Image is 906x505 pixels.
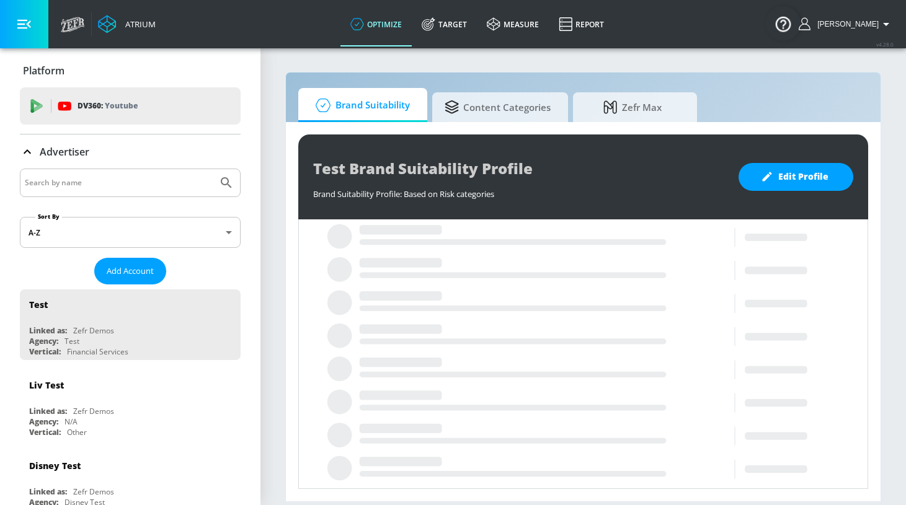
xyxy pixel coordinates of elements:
button: [PERSON_NAME] [799,17,894,32]
div: Liv Test [29,379,64,391]
div: Liv TestLinked as:Zefr DemosAgency:N/AVertical:Other [20,370,241,441]
div: Zefr Demos [73,325,114,336]
p: Advertiser [40,145,89,159]
span: login as: ana.valente@zefr.com [812,20,879,29]
span: v 4.28.0 [876,41,894,48]
p: Youtube [105,99,138,112]
span: Add Account [107,264,154,278]
label: Sort By [35,213,62,221]
span: Brand Suitability [311,90,410,120]
a: measure [477,2,549,46]
div: Test [64,336,79,346]
input: Search by name [25,175,213,191]
div: A-Z [20,217,241,248]
div: Disney Test [29,460,81,472]
div: Financial Services [67,346,128,357]
a: Target [412,2,477,46]
div: Vertical: [29,427,61,437]
span: Edit Profile [763,169,828,185]
a: optimize [340,2,412,46]
button: Edit Profile [739,163,853,191]
div: Brand Suitability Profile: Based on Risk categories [313,182,726,200]
div: Atrium [120,19,156,30]
a: Atrium [98,15,156,33]
div: Vertical: [29,346,61,357]
div: Linked as: [29,486,67,497]
div: Linked as: [29,325,67,336]
div: Agency: [29,416,58,427]
div: Platform [20,53,241,88]
p: DV360: [78,99,138,113]
p: Platform [23,64,64,77]
button: Open Resource Center [766,6,801,41]
span: Zefr Max [585,92,680,122]
span: Content Categories [445,92,551,122]
div: TestLinked as:Zefr DemosAgency:TestVertical:Financial Services [20,289,241,360]
div: Other [67,427,87,437]
div: Test [29,299,48,310]
div: Linked as: [29,406,67,416]
div: Zefr Demos [73,406,114,416]
div: N/A [64,416,78,427]
div: Zefr Demos [73,486,114,497]
button: Add Account [94,258,166,284]
a: Report [549,2,614,46]
div: Agency: [29,336,58,346]
div: DV360: Youtube [20,87,241,125]
div: Advertiser [20,134,241,169]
